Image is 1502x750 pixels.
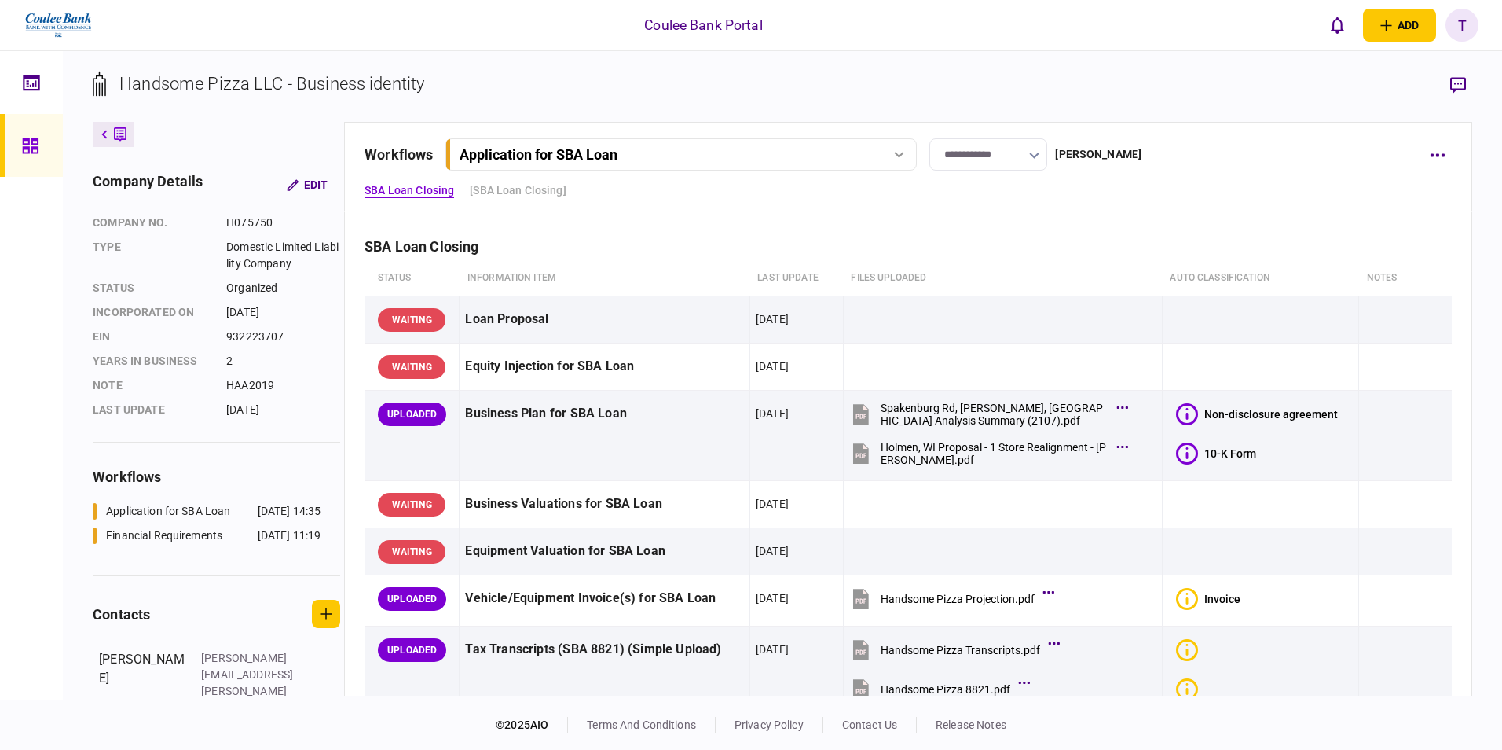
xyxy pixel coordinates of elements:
[465,487,743,522] div: Business Valuations for SBA Loan
[756,590,789,606] div: [DATE]
[1176,588,1198,610] div: Bad quality
[1204,408,1338,421] div: Non-disclosure agreement
[365,238,491,255] div: SBA Loan Closing
[496,717,568,733] div: © 2025 AIO
[93,503,321,520] a: Application for SBA Loan[DATE] 14:35
[93,402,211,418] div: last update
[93,280,211,296] div: status
[756,406,789,421] div: [DATE]
[378,355,445,379] div: WAITING
[93,377,211,394] div: note
[756,358,789,374] div: [DATE]
[445,138,917,171] button: Application for SBA Loan
[93,604,150,625] div: contacts
[1176,639,1204,661] button: Bad quality
[1176,639,1198,661] div: Bad quality
[843,260,1162,296] th: Files uploaded
[1321,9,1354,42] button: open notifications list
[842,719,897,731] a: contact us
[465,396,743,432] div: Business Plan for SBA Loan
[1162,260,1358,296] th: auto classification
[258,503,321,520] div: [DATE] 14:35
[936,719,1006,731] a: release notes
[119,71,424,97] div: Handsome Pizza LLC - Business identity
[881,441,1108,466] div: Holmen, WI Proposal - 1 Store Realignment - Dean Hanson.pdf
[1359,260,1409,296] th: notes
[465,349,743,384] div: Equity Injection for SBA Loan
[1055,146,1141,163] div: [PERSON_NAME]
[258,528,321,544] div: [DATE] 11:19
[1176,403,1338,425] button: Non-disclosure agreement
[460,260,749,296] th: Information item
[756,543,789,559] div: [DATE]
[365,144,433,165] div: workflows
[378,587,446,611] div: UPLOADED
[226,280,340,296] div: Organized
[93,215,211,231] div: company no.
[735,719,804,731] a: privacy policy
[226,215,340,231] div: H075750
[226,377,340,394] div: HAA2019
[1445,9,1478,42] button: T
[849,396,1124,432] button: Spakenburg Rd, Holmen, WI Analysis Summary (2107).pdf
[881,593,1035,605] div: Handsome Pizza Projection.pdf
[470,182,566,199] a: [SBA Loan Closing]
[849,436,1124,471] button: Holmen, WI Proposal - 1 Store Realignment - Dean Hanson.pdf
[378,638,446,662] div: UPLOADED
[1176,678,1198,700] div: Bad quality
[93,304,211,321] div: incorporated on
[460,146,617,163] div: Application for SBA Loan
[465,302,743,337] div: Loan Proposal
[106,503,230,520] div: Application for SBA Loan
[93,329,211,345] div: EIN
[849,671,1026,707] button: Handsome Pizza 8821.pdf
[378,540,445,564] div: WAITING
[99,650,185,749] div: [PERSON_NAME]
[106,528,222,544] div: Financial Requirements
[465,632,743,667] div: Tax Transcripts (SBA 8821) (Simple Upload)
[93,239,211,272] div: Type
[226,353,340,369] div: 2
[756,642,789,657] div: [DATE]
[93,466,340,487] div: workflows
[749,260,843,296] th: last update
[756,311,789,327] div: [DATE]
[93,528,321,544] a: Financial Requirements[DATE] 11:19
[378,403,446,426] div: UPLOADED
[465,534,743,569] div: Equipment Valuation for SBA Loan
[756,496,789,512] div: [DATE]
[378,493,445,517] div: WAITING
[1176,678,1204,700] button: Bad quality
[93,171,203,199] div: company details
[1204,593,1240,605] div: Invoice
[881,402,1108,427] div: Spakenburg Rd, Holmen, WI Analysis Summary (2107).pdf
[274,171,340,199] button: Edit
[24,6,93,45] img: client company logo
[1176,443,1256,465] button: 10-K Form
[587,719,696,731] a: terms and conditions
[849,632,1056,667] button: Handsome Pizza Transcripts.pdf
[644,15,762,35] div: Coulee Bank Portal
[881,683,1010,696] div: Handsome Pizza 8821.pdf
[849,581,1050,616] button: Handsome Pizza Projection.pdf
[201,650,303,716] div: [PERSON_NAME][EMAIL_ADDRESS][PERSON_NAME][DOMAIN_NAME]
[93,353,211,369] div: years in business
[465,581,743,616] div: Vehicle/Equipment Invoice(s) for SBA Loan
[365,260,460,296] th: status
[226,304,340,321] div: [DATE]
[1363,9,1436,42] button: open adding identity options
[226,239,340,272] div: Domestic Limited Liability Company
[226,402,340,418] div: [DATE]
[1176,588,1240,610] button: Bad qualityInvoice
[226,329,340,345] div: 932223707
[378,308,445,332] div: WAITING
[1204,447,1256,460] div: 10-K Form
[365,182,454,199] a: SBA Loan Closing
[881,644,1040,656] div: Handsome Pizza Transcripts.pdf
